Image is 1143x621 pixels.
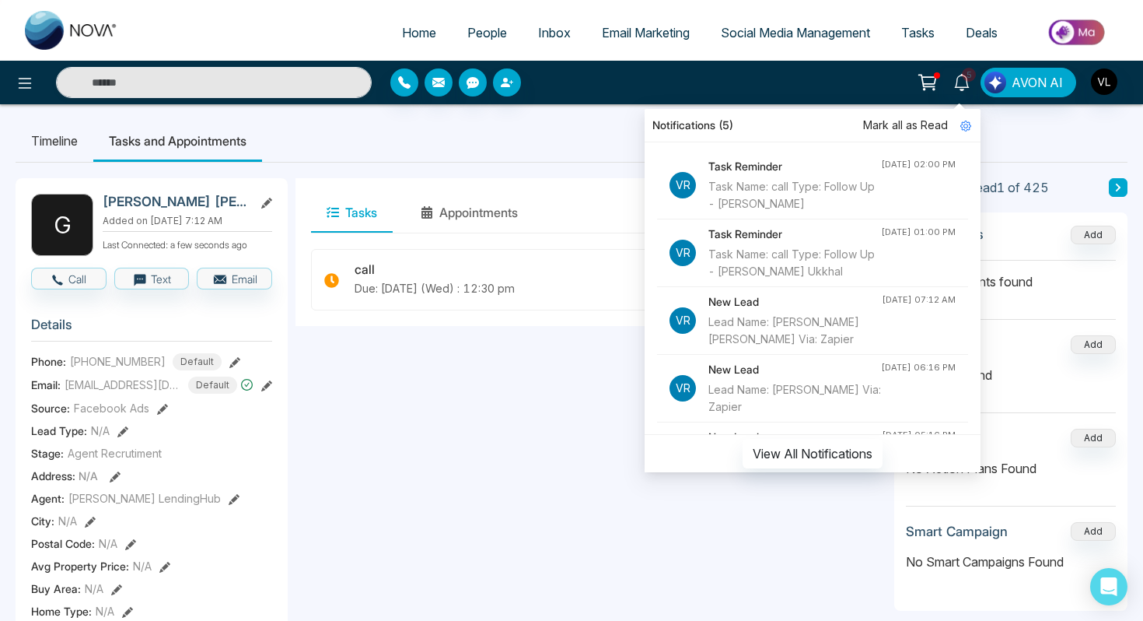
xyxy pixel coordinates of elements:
p: Last Connected: a few seconds ago [103,235,272,252]
div: [DATE] 01:00 PM [881,226,956,239]
span: N/A [99,535,117,552]
button: Text [114,268,190,289]
span: N/A [133,558,152,574]
a: Inbox [523,18,586,47]
span: [PERSON_NAME] LendingHub [68,490,221,507]
span: Inbox [538,25,571,40]
h4: Task Reminder [708,158,881,175]
h4: New Lead [708,293,882,310]
div: [DATE] 02:00 PM [881,158,956,171]
span: Avg Property Price : [31,558,129,574]
span: Phone: [31,353,66,370]
img: Lead Flow [984,72,1006,93]
div: [DATE] 05:16 PM [882,429,956,442]
span: Home [402,25,436,40]
span: Address: [31,468,98,484]
button: Add [1071,429,1116,447]
span: N/A [96,603,114,619]
span: Email Marketing [602,25,690,40]
p: Vr [669,240,696,266]
span: AVON AI [1012,73,1063,92]
button: AVON AI [980,68,1076,97]
span: Postal Code : [31,535,95,552]
img: Market-place.gif [1021,15,1134,50]
h4: Task Reminder [708,226,881,243]
div: Task Name: call Type: Follow Up - [PERSON_NAME] Ukkhal [708,246,881,280]
a: 5 [943,68,980,95]
a: Email Marketing [586,18,705,47]
p: No attachments found [906,261,1116,291]
span: Facebook Ads [74,400,149,416]
span: Email: [31,377,61,393]
div: Lead Name: [PERSON_NAME] [PERSON_NAME] Via: Zapier [708,314,882,348]
p: Vr [669,307,696,334]
span: [EMAIL_ADDRESS][DOMAIN_NAME] [65,377,181,393]
span: Home Type : [31,603,92,619]
a: View All Notifications [743,446,883,459]
p: Added on [DATE] 7:12 AM [103,214,272,228]
button: Tasks [311,194,393,233]
h4: New Lead [708,429,882,446]
a: Home [386,18,452,47]
span: Tasks [901,25,935,40]
button: Add [1071,226,1116,244]
span: People [467,25,507,40]
a: Deals [950,18,1013,47]
div: Task Name: call Type: Follow Up - [PERSON_NAME] [708,178,881,212]
div: G [31,194,93,256]
img: Nova CRM Logo [25,11,118,50]
h3: Smart Campaign [906,524,1008,539]
div: [DATE] 06:16 PM [881,361,956,374]
button: Add [1071,522,1116,541]
span: Stage: [31,445,64,461]
span: Agent Recrutiment [68,445,162,461]
div: [DATE] 07:12 AM [882,293,956,307]
button: View All Notifications [743,439,883,468]
span: Buy Area : [31,581,81,597]
span: Lead 1 of 425 [969,178,1049,197]
img: User Avatar [1091,68,1117,95]
div: Open Intercom Messenger [1090,568,1127,605]
span: Default [173,353,222,370]
span: Source: [31,400,70,416]
span: City : [31,513,54,529]
li: Tasks and Appointments [93,120,262,162]
li: Timeline [16,120,93,162]
span: N/A [79,469,98,482]
h4: New Lead [708,361,881,378]
span: Mark all as Read [863,117,948,134]
div: Lead Name: [PERSON_NAME] Via: Zapier [708,381,881,416]
span: Default [188,377,237,394]
p: Due: [DATE] (Wed) : 12:30 pm [355,280,836,297]
p: No deals found [906,366,1116,384]
p: No Smart Campaigns Found [906,553,1116,571]
p: Vr [669,172,696,198]
span: Deals [966,25,998,40]
a: People [452,18,523,47]
a: Tasks [886,18,950,47]
span: N/A [85,581,103,597]
span: Add [1071,227,1116,240]
button: Call [31,268,107,289]
span: [PHONE_NUMBER] [70,353,166,370]
button: Appointments [405,194,533,233]
h3: Details [31,317,272,341]
span: Lead Type: [31,423,87,439]
p: Vr [669,375,696,402]
span: N/A [91,423,110,439]
span: Agent: [31,490,65,507]
div: Notifications (5) [645,109,980,142]
h2: [PERSON_NAME] [PERSON_NAME] [103,194,247,209]
a: Social Media Management [705,18,886,47]
span: 5 [962,68,976,82]
p: No Action Plans Found [906,459,1116,478]
span: N/A [58,513,77,529]
span: Social Media Management [721,25,870,40]
button: Email [197,268,272,289]
button: Add [1071,335,1116,354]
h3: call [355,262,836,277]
